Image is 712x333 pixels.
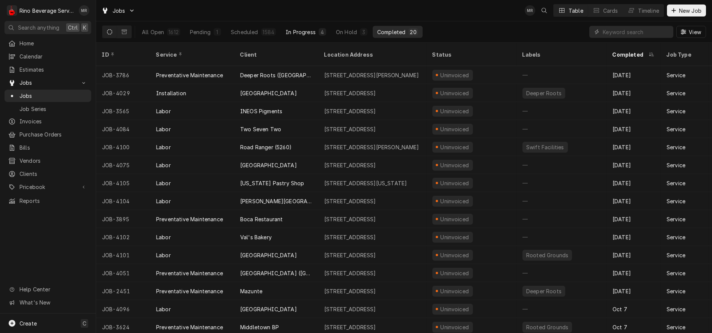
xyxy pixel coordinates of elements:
div: Service [667,143,685,151]
span: What's New [20,298,87,306]
div: JOB-4105 [96,174,150,192]
div: Preventative Maintenance [156,71,223,79]
div: [DATE] [607,192,661,210]
button: New Job [667,4,706,16]
div: JOB-4029 [96,84,150,102]
div: 1584 [263,28,275,36]
span: Invoices [20,117,87,125]
div: R [7,5,17,16]
div: [DATE] [607,84,661,102]
div: [US_STATE] Pastry Shop [240,179,304,187]
div: Boca Restaurant [240,215,283,223]
div: Swift Facilities [525,143,565,151]
div: JOB-3565 [96,102,150,120]
div: JOB-4102 [96,228,150,246]
span: Bills [20,144,87,151]
div: [DATE] [607,282,661,300]
div: Deeper Roots [525,287,562,295]
a: Clients [5,168,91,180]
span: Home [20,39,87,47]
div: Service [667,323,685,331]
div: Uninvoiced [440,179,470,187]
input: Keyword search [603,26,670,38]
span: Ctrl [68,24,78,31]
div: Service [667,287,685,295]
div: [GEOGRAPHIC_DATA] [240,89,297,97]
div: Uninvoiced [440,287,470,295]
div: 4 [320,28,325,36]
div: JOB-4104 [96,192,150,210]
div: Client [240,51,311,58]
div: ID [102,51,143,58]
div: Service [667,125,685,133]
a: Home [5,37,91,49]
div: MR [525,5,535,16]
div: Deeper Roots ([GEOGRAPHIC_DATA]) [240,71,312,79]
div: Mazunte [240,287,262,295]
div: Service [667,233,685,241]
span: Clients [20,170,87,178]
div: Road Ranger (5260) [240,143,292,151]
span: C [83,319,86,327]
div: Labor [156,107,171,115]
div: Uninvoiced [440,251,470,259]
div: [DATE] [607,156,661,174]
div: JOB-4100 [96,138,150,156]
div: [DATE] [607,228,661,246]
a: Job Series [5,103,91,115]
div: [STREET_ADDRESS] [324,233,376,241]
div: Status [432,51,509,58]
div: Job Type [667,51,703,58]
span: Vendors [20,157,87,165]
a: Go to Help Center [5,283,91,295]
span: Jobs [113,7,125,15]
div: Table [569,7,583,15]
div: [DATE] [607,102,661,120]
div: — [516,264,607,282]
div: Labor [156,233,171,241]
div: — [516,228,607,246]
div: — [516,210,607,228]
div: — [516,102,607,120]
div: Service [667,89,685,97]
div: Uninvoiced [440,197,470,205]
div: On Hold [336,28,357,36]
div: [STREET_ADDRESS] [324,269,376,277]
span: Purchase Orders [20,130,87,138]
div: Service [667,197,685,205]
div: Labor [156,197,171,205]
span: Reports [20,197,87,205]
div: [STREET_ADDRESS] [324,251,376,259]
div: Uninvoiced [440,215,470,223]
div: [DATE] [607,246,661,264]
div: Completed [377,28,405,36]
div: Uninvoiced [440,161,470,169]
div: Uninvoiced [440,143,470,151]
span: Calendar [20,52,87,60]
div: [GEOGRAPHIC_DATA] [240,305,297,313]
a: Go to What's New [5,296,91,309]
div: Preventative Maintenance [156,269,223,277]
div: Melissa Rinehart's Avatar [525,5,535,16]
div: Uninvoiced [440,305,470,313]
a: Calendar [5,50,91,63]
div: [GEOGRAPHIC_DATA] ([GEOGRAPHIC_DATA]) [240,269,312,277]
div: — [516,120,607,138]
div: [STREET_ADDRESS] [324,107,376,115]
div: 20 [410,28,416,36]
div: 1 [215,28,220,36]
div: Labor [156,125,171,133]
div: INEOS Pigments [240,107,282,115]
div: Rooted Grounds [525,251,569,259]
div: — [516,192,607,210]
div: Rooted Grounds [525,323,569,331]
div: Labor [156,251,171,259]
div: [STREET_ADDRESS] [324,197,376,205]
div: [STREET_ADDRESS] [324,125,376,133]
span: Jobs [20,92,87,100]
div: Rino Beverage Service [20,7,75,15]
span: Create [20,320,37,327]
span: K [83,24,86,31]
div: — [516,156,607,174]
div: [DATE] [607,138,661,156]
